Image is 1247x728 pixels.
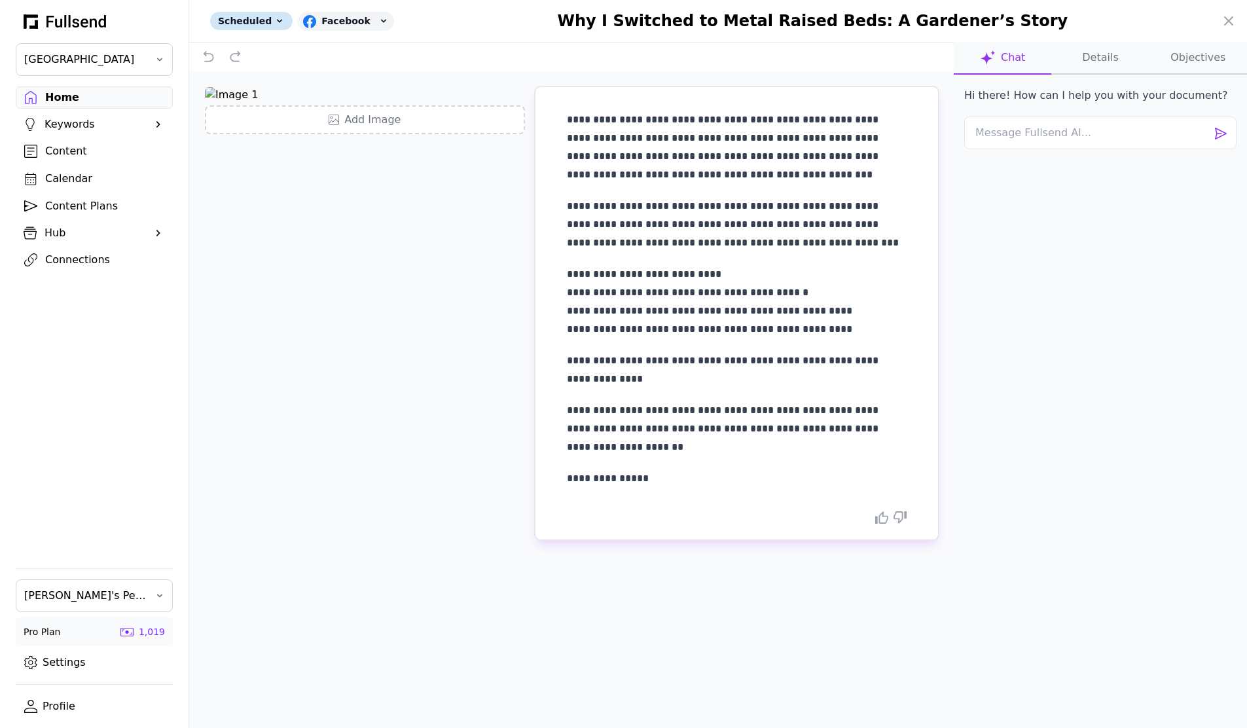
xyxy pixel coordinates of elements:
[954,42,1051,75] button: Chat
[1051,42,1149,75] button: Details
[217,112,513,128] div: Add Image
[205,87,525,103] img: Image 1
[488,10,1137,31] h1: Why I Switched to Metal Raised Beds: A Gardener’s Story
[964,88,1227,103] p: Hi there! How can I help you with your document?
[210,12,293,30] div: Scheduled
[298,12,394,31] div: Facebook
[205,105,525,134] button: Add Image
[1149,42,1247,75] button: Objectives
